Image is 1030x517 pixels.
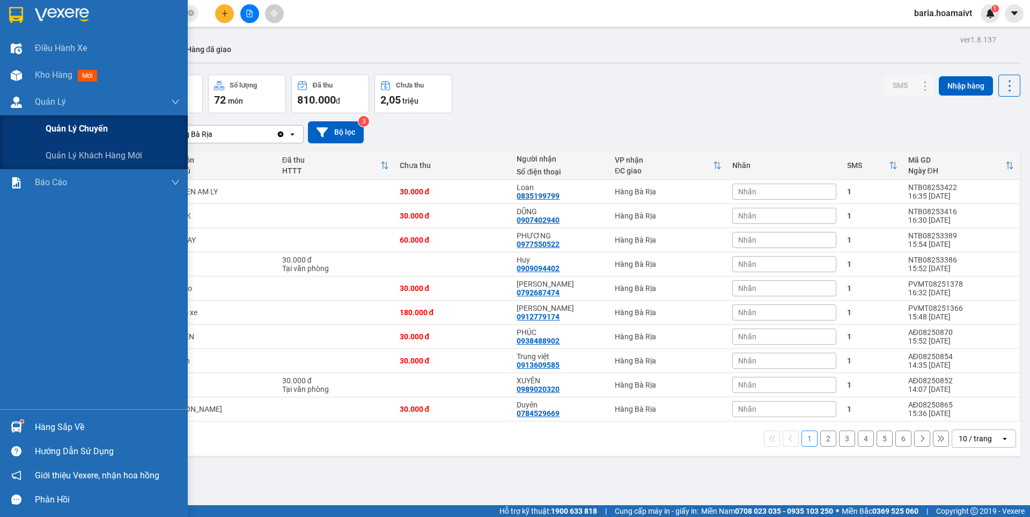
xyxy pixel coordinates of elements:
div: 30.000 đ [400,356,506,365]
div: Hàng Bà Rịa [615,332,722,341]
div: Đã thu [313,82,333,89]
button: SMS [884,76,916,95]
span: Cung cấp máy in - giấy in: [615,505,698,517]
button: 3 [839,431,855,447]
div: 15:36 [DATE] [908,409,1014,418]
div: 30.000 đ [400,187,506,196]
strong: 0369 525 060 [872,507,918,515]
span: Nhãn [738,356,756,365]
div: 1 [847,381,897,389]
svg: Clear value [276,130,285,139]
div: AĐ08250854 [908,352,1014,361]
div: AĐ08250870 [908,328,1014,337]
span: Nhãn [738,332,756,341]
div: Hàng Bà Rịa [615,308,722,317]
div: Trung việt [517,352,604,361]
strong: 0708 023 035 - 0935 103 250 [735,507,833,515]
div: Người nhận [517,155,604,163]
div: 0792687474 [517,288,560,297]
div: NTB08253422 [908,183,1014,192]
span: close-circle [188,9,194,19]
button: plus [215,4,234,23]
img: warehouse-icon [11,43,22,54]
button: 2 [820,431,836,447]
span: file-add [246,10,253,17]
div: 1 [847,284,897,293]
button: Nhập hàng [939,76,993,96]
img: warehouse-icon [11,97,22,108]
button: Chưa thu2,05 triệu [374,75,452,113]
div: 30.000 đ [400,332,506,341]
div: 30.000 đ [400,405,506,413]
div: Loan [517,183,604,192]
div: Tin Hung [517,280,604,288]
div: AĐ08250852 [908,376,1014,385]
div: Nhãn [732,161,836,170]
span: Nhãn [738,405,756,413]
span: Báo cáo [35,176,67,189]
div: CUC MAY [165,236,271,244]
span: 72 [214,93,226,106]
span: Miền Bắc [842,505,918,517]
div: Tên món [165,156,271,164]
div: PHƯƠNG [517,231,604,240]
div: hop nho [165,284,271,293]
div: 0977550522 [517,240,560,249]
span: Nhãn [738,308,756,317]
svg: open [1000,434,1009,443]
div: 14:35 [DATE] [908,361,1014,369]
span: Kho hàng [35,70,72,80]
span: món [228,97,243,105]
button: Số lượng72món [208,75,286,113]
span: message [11,494,21,505]
strong: 1900 633 818 [551,507,597,515]
span: aim [270,10,278,17]
div: XUYÊN [517,376,604,385]
span: Quản Lý [35,95,66,108]
span: | [926,505,928,517]
div: Hướng dẫn sử dụng [35,443,180,460]
span: Miền Nam [701,505,833,517]
input: Selected Hàng Bà Rịa. [214,129,215,140]
div: Hàng Bà Rịa [615,236,722,244]
div: 30.000 đ [400,284,506,293]
img: warehouse-icon [11,421,22,433]
button: 1 [801,431,818,447]
div: NTB08253416 [908,207,1014,216]
div: Đã thu [282,156,380,164]
div: 1 [847,236,897,244]
div: 1 [847,308,897,317]
span: Nhãn [738,381,756,389]
button: Hàng đã giao [178,37,240,62]
div: 1 [847,260,897,268]
div: NTB08253386 [908,256,1014,264]
div: GÓI ĐEN [165,332,271,341]
button: 5 [877,431,893,447]
span: question-circle [11,446,21,456]
div: Hàng Bà Rịa [171,129,212,140]
span: 810.000 [297,93,336,106]
div: THÙNG NILONG [165,405,271,413]
div: Hàng Bà Rịa [615,187,722,196]
div: Tại văn phòng [282,264,389,273]
div: 0907402940 [517,216,560,224]
div: Ghi chú [165,166,271,175]
div: 0909094402 [517,264,560,273]
div: 0913609585 [517,361,560,369]
button: Đã thu810.000đ [291,75,369,113]
div: 1 [847,405,897,413]
sup: 1 [20,420,24,423]
div: ĐC giao [615,166,713,175]
sup: 1 [991,5,999,12]
span: Nhãn [738,187,756,196]
div: 15:52 [DATE] [908,264,1014,273]
span: 2,05 [380,93,401,106]
button: 6 [895,431,911,447]
svg: open [288,130,297,139]
div: AĐ08250865 [908,401,1014,409]
div: 1 [847,332,897,341]
div: Hàng sắp về [35,419,180,435]
span: caret-down [1010,9,1019,18]
div: NTB08253389 [908,231,1014,240]
div: PVMT08251366 [908,304,1014,312]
